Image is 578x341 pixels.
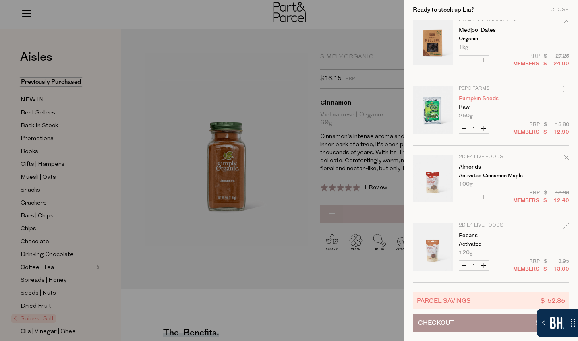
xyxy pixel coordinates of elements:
span: Checkout [418,314,454,331]
input: QTY Pumpkin Seeds [469,124,479,133]
a: Pecans [459,233,521,238]
input: QTY Medjool Dates [469,56,479,65]
h2: Ready to stock up Lia? [413,7,474,13]
span: 1kg [459,45,468,50]
a: Pumpkin Seeds [459,96,521,101]
div: Remove Pecans [563,222,569,233]
div: Remove Almonds [563,153,569,164]
p: 2Die4 Live Foods [459,223,521,228]
div: Close [550,7,569,12]
span: $ 666.05 [535,314,564,331]
span: 120g [459,250,473,255]
span: 100g [459,182,473,187]
p: Organic [459,36,521,41]
a: Almonds [459,164,521,170]
span: $ 52.85 [541,296,565,305]
input: QTY Pecans [469,261,479,270]
a: Medjool Dates [459,27,521,33]
p: Honest to Goodness [459,18,521,23]
p: 2Die4 Live Foods [459,155,521,159]
button: Checkout$ 666.05 [413,314,569,332]
p: Activated [459,242,521,247]
p: Activated Cinnamon Maple [459,173,521,178]
p: Pepo Farms [459,86,521,91]
div: Remove Medjool Dates [563,17,569,27]
input: QTY Almonds [469,192,479,202]
p: Raw [459,105,521,110]
span: 250g [459,113,473,118]
div: Remove Pumpkin Seeds [563,85,569,96]
span: Parcel Savings [417,296,471,305]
